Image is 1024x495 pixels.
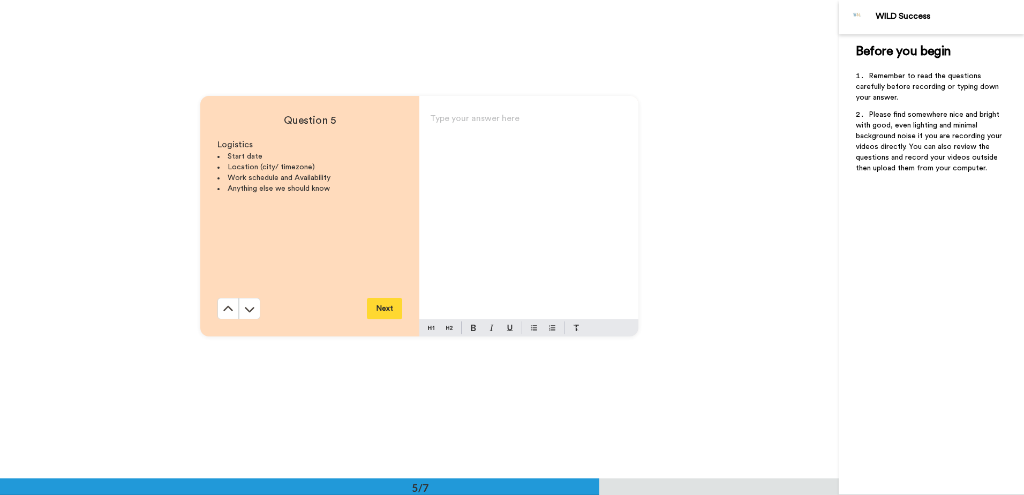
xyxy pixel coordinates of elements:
img: Profile Image [845,4,870,30]
img: bulleted-block.svg [531,324,537,332]
img: numbered-block.svg [549,324,555,332]
div: 5/7 [395,480,446,495]
span: Location (city/ timezone) [228,163,315,171]
span: Before you begin [856,45,951,58]
img: heading-two-block.svg [446,324,453,332]
div: WILD Success [876,11,1023,21]
img: clear-format.svg [573,325,579,331]
h4: Question 5 [217,113,402,128]
span: Work schedule and Availability [228,174,330,182]
span: Remember to read the questions carefully before recording or typing down your answer. [856,72,1001,101]
span: Start date [228,153,262,160]
span: Logistics [217,140,253,149]
img: italic-mark.svg [490,325,494,331]
span: Anything else we should know [228,185,330,192]
img: underline-mark.svg [507,325,513,331]
span: Please find somewhere nice and bright with good, even lighting and minimal background noise if yo... [856,111,1004,172]
img: heading-one-block.svg [428,324,434,332]
img: bold-mark.svg [471,325,476,331]
button: Next [367,298,402,319]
